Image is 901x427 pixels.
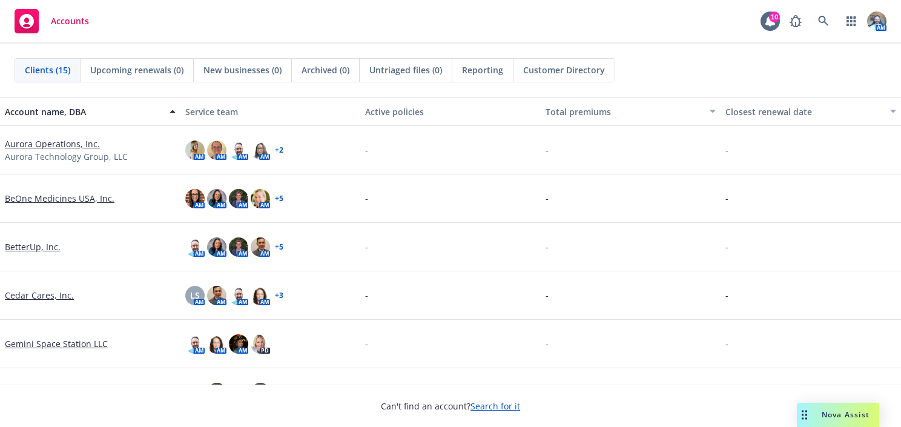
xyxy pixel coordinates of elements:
img: photo [207,383,226,402]
img: photo [251,383,270,402]
span: - [365,337,368,350]
a: BetterUp, Inc. [5,240,61,253]
a: Switch app [839,9,863,33]
span: Aurora Technology Group, LLC [5,150,128,163]
button: Nova Assist [797,403,879,427]
a: Search [811,9,836,33]
img: photo [229,237,248,257]
img: photo [207,141,226,160]
button: Closest renewal date [721,97,901,126]
span: LS [190,289,200,302]
img: photo [229,383,248,402]
div: Drag to move [797,403,812,427]
img: photo [251,237,270,257]
a: Cedar Cares, Inc. [5,289,74,302]
span: - [725,192,728,205]
span: Customer Directory [523,64,605,76]
span: - [365,192,368,205]
span: Nova Assist [822,409,870,420]
a: Search for it [470,400,520,412]
span: - [546,240,549,253]
div: Active policies [365,105,536,118]
a: Gemini Space Station LLC [5,337,108,350]
div: Closest renewal date [725,105,883,118]
img: photo [185,383,205,402]
span: Untriaged files (0) [369,64,442,76]
span: Archived (0) [302,64,349,76]
span: - [725,240,728,253]
a: + 3 [275,292,283,299]
div: 10 [769,12,780,22]
span: - [725,337,728,350]
img: photo [251,286,270,305]
img: photo [229,189,248,208]
img: photo [251,334,270,354]
span: Accounts [51,16,89,26]
span: New businesses (0) [203,64,282,76]
span: Upcoming renewals (0) [90,64,183,76]
button: Service team [180,97,361,126]
img: photo [251,141,270,160]
div: Account name, DBA [5,105,162,118]
a: + 5 [275,195,283,202]
button: Total premiums [541,97,721,126]
img: photo [185,189,205,208]
span: - [365,144,368,156]
span: - [725,289,728,302]
a: BeOne Medicines USA, Inc. [5,192,114,205]
div: Total premiums [546,105,703,118]
span: Reporting [462,64,503,76]
span: - [546,337,549,350]
img: photo [867,12,886,31]
a: + 2 [275,147,283,154]
img: photo [229,286,248,305]
span: - [546,192,549,205]
img: photo [229,334,248,354]
img: photo [251,189,270,208]
a: Aurora Operations, Inc. [5,137,100,150]
span: - [365,240,368,253]
span: - [365,289,368,302]
a: Accounts [10,4,94,38]
img: photo [207,189,226,208]
img: photo [185,141,205,160]
span: - [546,144,549,156]
img: photo [207,334,226,354]
img: photo [207,237,226,257]
a: Report a Bug [784,9,808,33]
img: photo [185,237,205,257]
img: photo [207,286,226,305]
a: + 5 [275,243,283,251]
span: Can't find an account? [381,400,520,412]
span: - [546,289,549,302]
span: Clients (15) [25,64,70,76]
img: photo [185,334,205,354]
img: photo [229,141,248,160]
button: Active policies [360,97,541,126]
span: - [725,144,728,156]
div: Service team [185,105,356,118]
